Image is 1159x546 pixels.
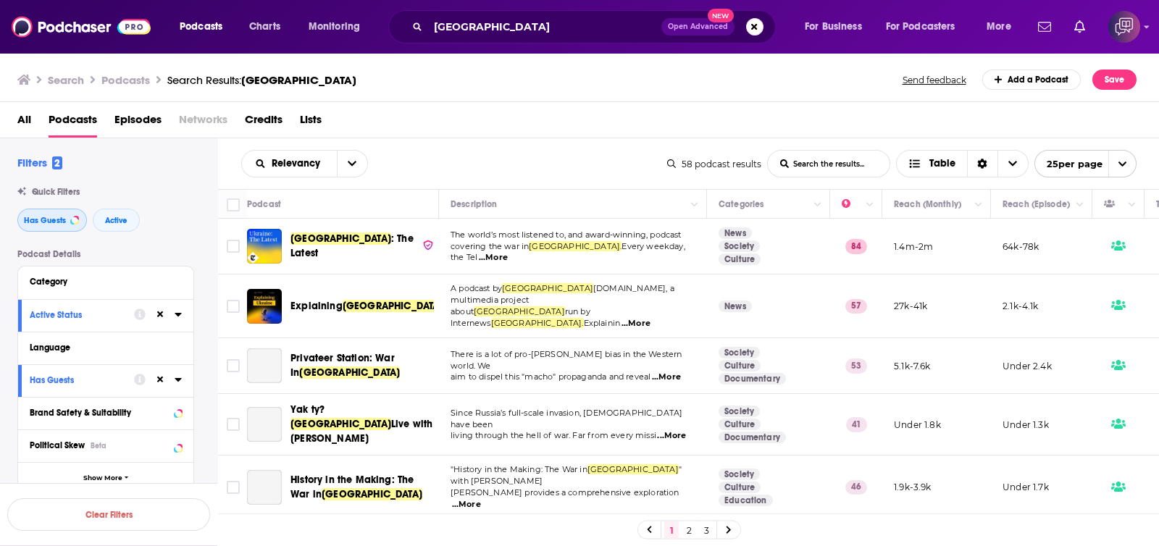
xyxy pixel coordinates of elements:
[987,17,1011,37] span: More
[309,17,360,37] span: Monitoring
[422,239,434,251] img: verified Badge
[227,300,240,313] span: Toggle select row
[17,249,194,259] p: Podcast Details
[298,15,379,38] button: open menu
[1003,300,1039,312] p: 2.1k-4.1k
[929,159,955,169] span: Table
[451,196,497,213] div: Description
[451,230,682,240] span: The world’s most listened to, and award-winning, podcast
[32,187,80,197] span: Quick Filters
[719,347,760,358] a: Society
[661,18,735,35] button: Open AdvancedNew
[1108,11,1140,43] button: Show profile menu
[451,371,650,382] span: aim to dispel this "macho" propaganda and reveal
[30,375,125,385] div: Has Guests
[1124,196,1141,214] button: Column Actions
[30,338,182,356] button: Language
[809,196,827,214] button: Column Actions
[17,209,87,232] button: Has Guests
[12,13,151,41] img: Podchaser - Follow, Share and Rate Podcasts
[845,299,867,314] p: 57
[30,306,134,324] button: Active Status
[861,196,879,214] button: Column Actions
[247,196,281,213] div: Podcast
[300,108,322,138] a: Lists
[247,470,282,505] a: History in the Making: The War in Ukraine
[227,418,240,431] span: Toggle select row
[247,289,282,324] img: Explaining Ukraine
[898,74,971,86] button: Send feedback
[241,150,368,177] h2: Choose List sort
[719,495,773,506] a: Education
[1032,14,1057,39] a: Show notifications dropdown
[247,229,282,264] img: Ukraine: The Latest
[1108,11,1140,43] img: User Profile
[30,272,182,290] button: Category
[894,240,933,253] p: 1.4m-2m
[91,441,106,450] div: Beta
[343,300,443,312] span: [GEOGRAPHIC_DATA]
[227,359,240,372] span: Toggle select row
[30,277,172,287] div: Category
[719,482,761,493] a: Culture
[7,498,210,531] button: Clear Filters
[894,419,941,431] p: Under 1.8k
[245,108,283,138] span: Credits
[101,73,150,87] h3: Podcasts
[795,15,880,38] button: open menu
[657,430,686,442] span: ...More
[719,360,761,371] a: Culture
[686,196,703,214] button: Column Actions
[290,232,391,245] span: [GEOGRAPHIC_DATA]
[24,217,66,224] span: Has Guests
[491,318,584,328] span: [GEOGRAPHIC_DATA].
[30,371,134,389] button: Has Guests
[290,403,434,446] a: Yak ty?[GEOGRAPHIC_DATA]Live with [PERSON_NAME]
[451,306,474,316] span: about
[290,300,343,312] span: Explaining
[179,108,227,138] span: Networks
[93,209,140,232] button: Active
[30,440,85,450] span: Political Skew
[896,150,1029,177] button: Choose View
[30,403,182,421] button: Brand Safety & Suitability
[970,196,987,214] button: Column Actions
[1092,70,1137,90] button: Save
[719,406,760,417] a: Society
[227,481,240,494] span: Toggle select row
[290,473,434,502] a: History in the Making: The War in[GEOGRAPHIC_DATA]
[1108,11,1140,43] span: Logged in as corioliscompany
[290,351,434,380] a: Privateer Station: War In[GEOGRAPHIC_DATA]
[105,217,127,224] span: Active
[805,17,862,37] span: For Business
[584,318,621,328] span: Explainin
[876,15,976,38] button: open menu
[227,240,240,253] span: Toggle select row
[290,299,434,314] a: Explaining[GEOGRAPHIC_DATA]
[846,417,867,432] p: 41
[272,159,325,169] span: Relevancy
[719,196,763,213] div: Categories
[667,159,761,169] div: 58 podcast results
[290,474,414,500] span: History in the Making: The War in
[451,241,685,263] span: Every weekday, the Tel
[587,464,679,474] span: [GEOGRAPHIC_DATA]
[170,15,241,38] button: open menu
[290,352,395,379] span: Privateer Station: War In
[719,301,752,312] a: News
[699,521,714,539] a: 3
[290,403,325,416] span: Yak ty?
[719,419,761,430] a: Culture
[982,70,1081,90] a: Add a Podcast
[719,240,760,252] a: Society
[49,108,97,138] a: Podcasts
[894,196,961,213] div: Reach (Monthly)
[322,488,422,500] span: [GEOGRAPHIC_DATA]
[48,73,84,87] h3: Search
[451,464,682,486] span: " with [PERSON_NAME]
[167,73,356,87] div: Search Results:
[52,156,62,169] span: 2
[967,151,997,177] div: Sort Direction
[83,474,122,482] span: Show More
